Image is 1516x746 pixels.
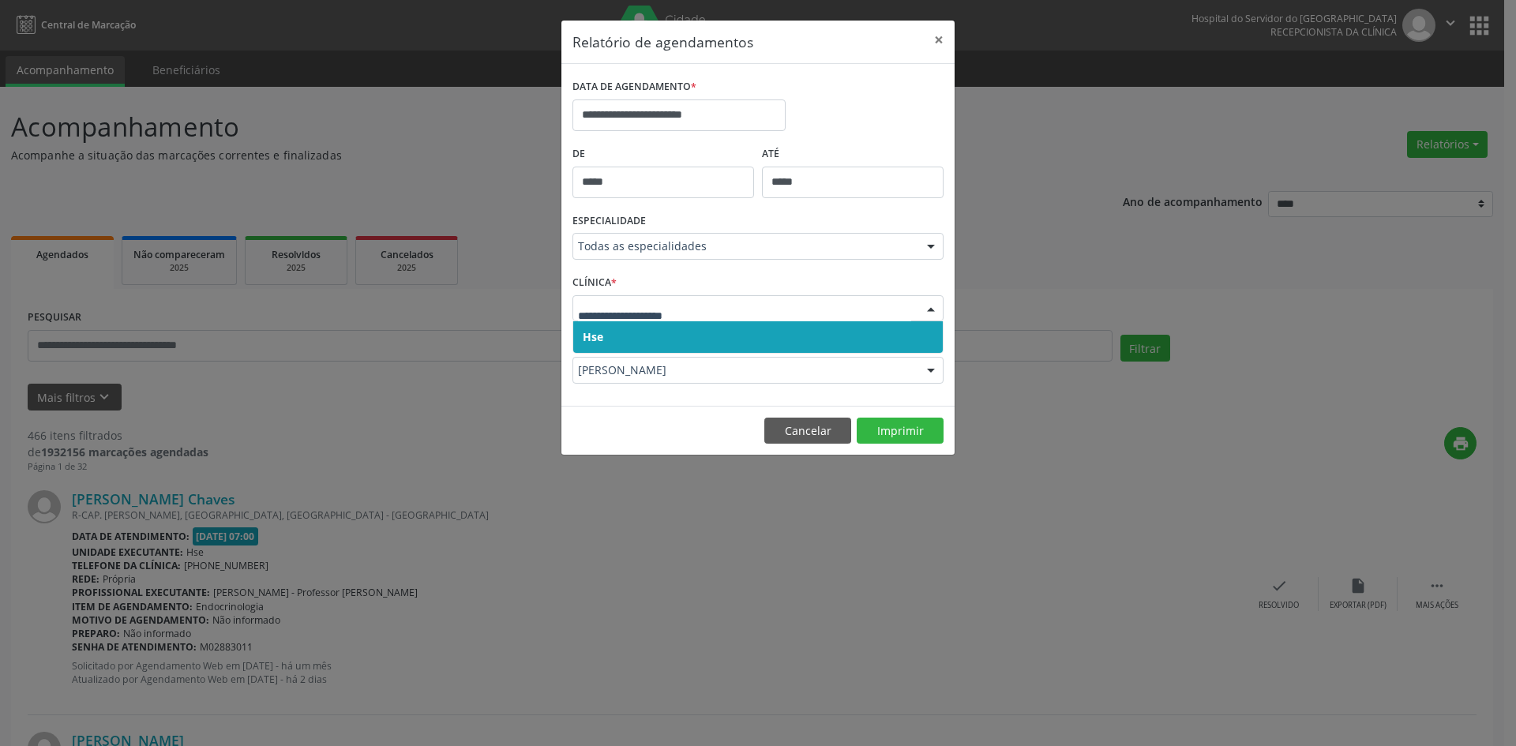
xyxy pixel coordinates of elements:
[572,209,646,234] label: ESPECIALIDADE
[578,362,911,378] span: [PERSON_NAME]
[572,271,617,295] label: CLÍNICA
[572,75,696,99] label: DATA DE AGENDAMENTO
[583,329,603,344] span: Hse
[764,418,851,444] button: Cancelar
[572,142,754,167] label: De
[578,238,911,254] span: Todas as especialidades
[572,32,753,52] h5: Relatório de agendamentos
[762,142,944,167] label: ATÉ
[923,21,955,59] button: Close
[857,418,944,444] button: Imprimir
